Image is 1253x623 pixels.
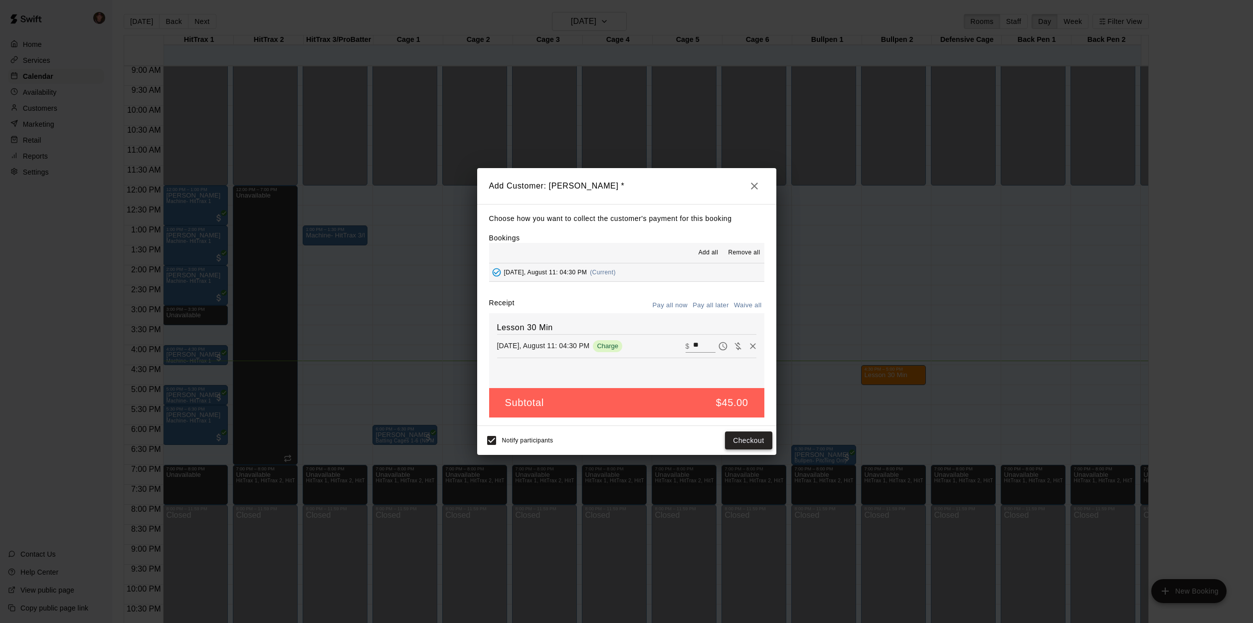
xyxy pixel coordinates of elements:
[725,431,772,450] button: Checkout
[745,339,760,354] button: Remove
[489,234,520,242] label: Bookings
[650,298,691,313] button: Pay all now
[505,396,544,410] h5: Subtotal
[686,341,690,351] p: $
[497,321,756,334] h6: Lesson 30 Min
[502,437,553,444] span: Notify participants
[504,269,587,276] span: [DATE], August 11: 04:30 PM
[497,341,590,351] p: [DATE], August 11: 04:30 PM
[489,298,515,313] label: Receipt
[489,265,504,280] button: Added - Collect Payment
[728,248,760,258] span: Remove all
[716,341,730,350] span: Pay later
[699,248,718,258] span: Add all
[489,212,764,225] p: Choose how you want to collect the customer's payment for this booking
[731,298,764,313] button: Waive all
[716,396,748,410] h5: $45.00
[477,168,776,204] h2: Add Customer: [PERSON_NAME] *
[590,269,616,276] span: (Current)
[593,342,622,350] span: Charge
[724,245,764,261] button: Remove all
[690,298,731,313] button: Pay all later
[730,341,745,350] span: Waive payment
[489,263,764,282] button: Added - Collect Payment[DATE], August 11: 04:30 PM(Current)
[692,245,724,261] button: Add all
